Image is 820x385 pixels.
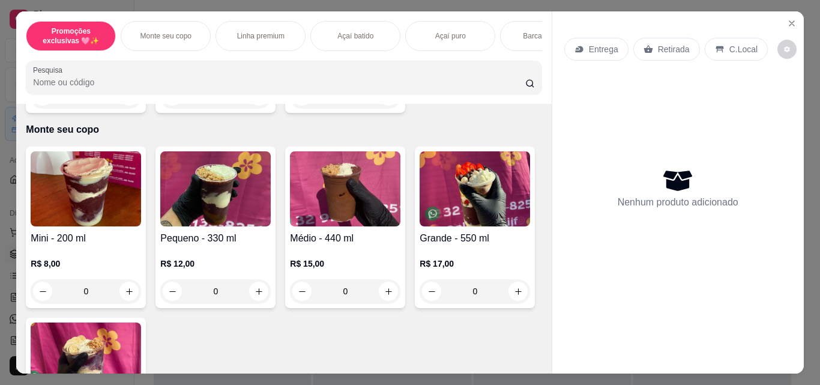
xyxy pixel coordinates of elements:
h4: Pequeno - 330 ml [160,231,271,246]
p: R$ 8,00 [31,258,141,270]
img: product-image [31,151,141,226]
p: Barca de açaí [523,31,567,41]
button: decrease-product-quantity [777,40,797,59]
p: R$ 17,00 [420,258,530,270]
p: C.Local [729,43,758,55]
img: product-image [420,151,530,226]
h4: Grande - 550 ml [420,231,530,246]
p: R$ 15,00 [290,258,400,270]
p: Retirada [658,43,690,55]
img: product-image [290,151,400,226]
h4: Médio - 440 ml [290,231,400,246]
label: Pesquisa [33,65,67,75]
input: Pesquisa [33,76,525,88]
p: Nenhum produto adicionado [618,195,738,210]
p: Monte seu copo [140,31,191,41]
h4: Mini - 200 ml [31,231,141,246]
p: Linha premium [237,31,285,41]
p: R$ 12,00 [160,258,271,270]
p: Promoções exclusivas 🩷✨ [36,26,106,46]
p: Açaí batido [337,31,373,41]
img: product-image [160,151,271,226]
button: Close [782,14,801,33]
p: Monte seu copo [26,123,541,137]
p: Entrega [589,43,618,55]
p: Açaí puro [435,31,466,41]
